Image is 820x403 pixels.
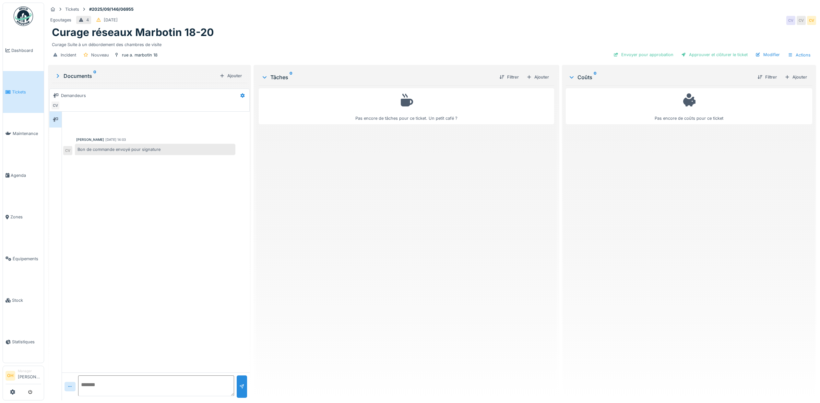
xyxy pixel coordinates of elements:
div: Egoutages [50,17,71,23]
span: Agenda [11,172,41,178]
a: Zones [3,196,44,238]
div: Demandeurs [61,92,86,99]
div: CV [807,16,816,25]
div: Manager [18,369,41,373]
div: Coûts [568,73,752,81]
div: Filtrer [755,73,779,81]
img: Badge_color-CXgf-gQk.svg [14,6,33,26]
a: Tickets [3,71,44,113]
div: Actions [785,50,814,60]
sup: 0 [93,72,96,80]
div: Tâches [261,73,494,81]
div: Envoyer pour approbation [611,50,676,59]
div: Documents [54,72,217,80]
div: rue a. marbotin 18 [122,52,158,58]
span: Équipements [13,256,41,262]
span: Statistiques [12,339,41,345]
div: [DATE] 14:03 [105,137,126,142]
span: Tickets [12,89,41,95]
div: Pas encore de coûts pour ce ticket [570,91,808,121]
a: Maintenance [3,113,44,154]
div: Filtrer [497,73,521,81]
a: Statistiques [3,321,44,363]
div: Nouveau [91,52,109,58]
a: OH Manager[PERSON_NAME] [6,369,41,384]
div: Curage Suite à un débordement des chambres de visite [52,39,812,48]
span: Stock [12,297,41,303]
div: Modifier [753,50,782,59]
li: [PERSON_NAME] [18,369,41,383]
div: Ajouter [217,71,244,80]
div: Ajouter [782,73,810,81]
div: Ajouter [524,73,552,81]
strong: #2025/09/146/06955 [87,6,136,12]
a: Stock [3,279,44,321]
div: CV [797,16,806,25]
div: Tickets [65,6,79,12]
div: CV [786,16,795,25]
li: OH [6,371,15,381]
div: 4 [86,17,89,23]
div: [DATE] [104,17,118,23]
span: Zones [10,214,41,220]
sup: 0 [594,73,597,81]
div: CV [63,146,72,155]
h1: Curage réseaux Marbotin 18-20 [52,26,214,39]
div: Approuver et clôturer le ticket [679,50,750,59]
div: Incident [61,52,76,58]
a: Équipements [3,238,44,279]
a: Dashboard [3,30,44,71]
div: CV [51,101,60,110]
div: Pas encore de tâches pour ce ticket. Un petit café ? [263,91,550,121]
a: Agenda [3,154,44,196]
span: Maintenance [13,130,41,137]
span: Dashboard [11,47,41,54]
sup: 0 [290,73,292,81]
div: [PERSON_NAME] [76,137,104,142]
div: Bon de commande envoyé pour signature [75,144,235,155]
